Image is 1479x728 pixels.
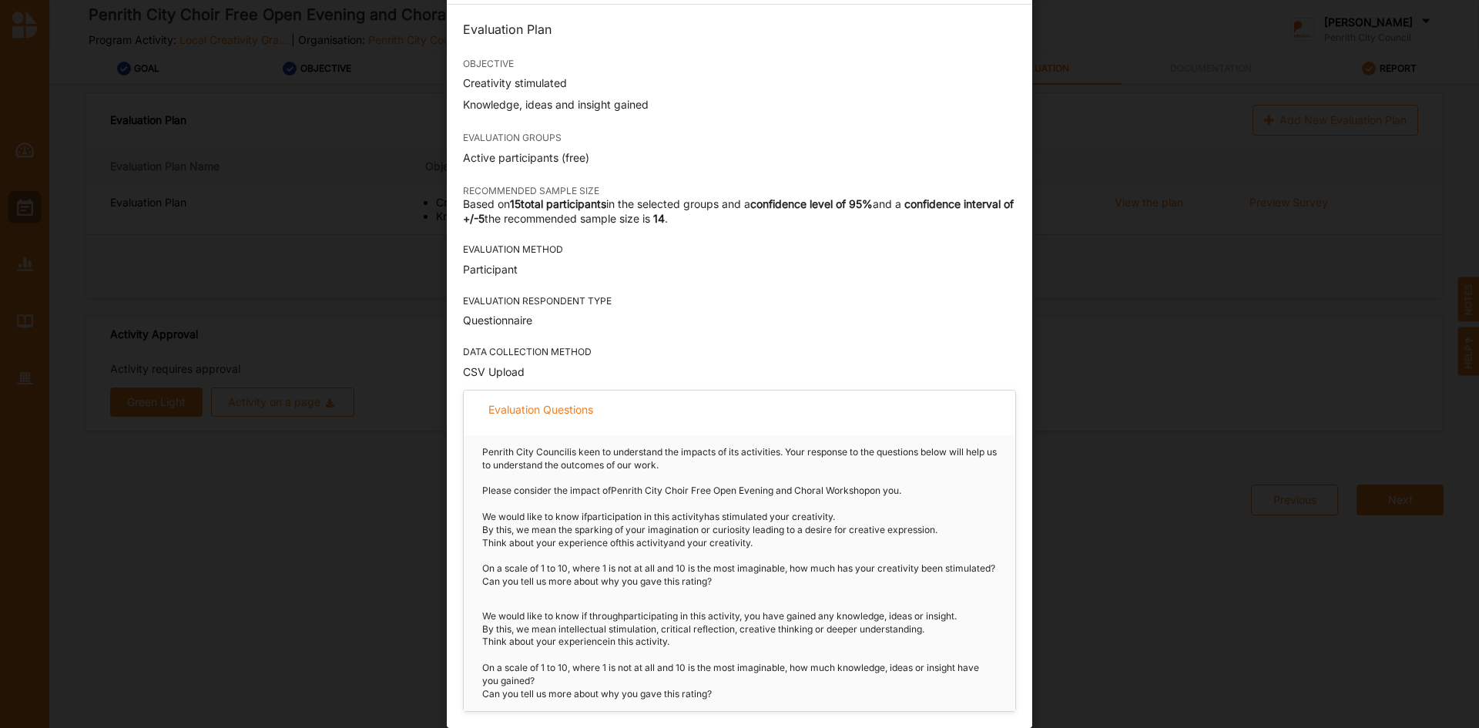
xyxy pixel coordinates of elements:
[464,435,1015,599] div: is keen to understand the impacts of its activities. Your response to the questions below will he...
[463,244,1016,255] div: EVALUATION METHOD
[482,446,569,458] span: Penrith City Council
[463,364,1016,380] div: CSV Upload
[463,21,1016,38] div: Evaluation Plan
[488,403,593,417] div: Evaluation Questions
[463,296,1016,307] div: EVALUATION RESPONDENT TYPE
[463,197,1014,225] b: confidence interval of +/-5
[619,537,669,549] span: this activity
[464,599,1015,712] div: We would like to know if through , you have gained any knowledge, ideas or insight. By this, we m...
[463,262,1016,277] div: Participant
[608,636,667,647] span: in this activity
[463,97,1016,112] div: Knowledge, ideas and insight gained
[463,75,1016,90] div: Creativity stimulated
[611,485,870,496] span: Penrith City Choir Free Open Evening and Choral Workshop
[587,511,704,522] span: participation in this activity
[510,197,606,210] b: 15 total participants
[653,212,665,225] b: 14
[463,313,1016,328] div: Questionnaire
[463,150,1016,166] p: Active participants (free)
[623,610,739,622] span: participating in this activity
[463,59,1016,69] div: OBJECTIVE
[463,196,1016,226] div: Based on in the selected groups and a and a the recommended sample size is .
[463,347,1016,357] div: DATA COLLECTION METHOD
[463,133,1016,143] div: EVALUATION GROUPS
[750,197,873,210] b: confidence level of 95%
[463,186,1016,196] div: RECOMMENDED SAMPLE SIZE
